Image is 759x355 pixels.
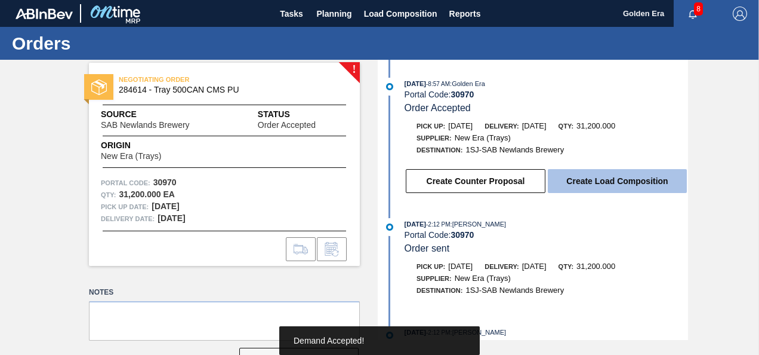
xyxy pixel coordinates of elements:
strong: [DATE] [152,201,179,211]
strong: [DATE] [158,213,185,223]
span: Order Accepted [258,121,316,130]
span: New Era (Trays) [455,133,511,142]
h1: Orders [12,36,224,50]
span: Supplier: [416,275,452,282]
span: NEGOTIATING ORDER [119,74,286,85]
span: Qty: [559,263,573,270]
span: Pick up: [416,263,445,270]
span: [DATE] [405,80,426,87]
span: [DATE] [448,262,473,271]
label: Notes [89,284,360,301]
span: Qty : [101,189,116,201]
span: Delivery Date: [101,213,155,225]
span: Origin [101,139,191,152]
div: Portal Code: [405,90,688,99]
span: Pick up Date: [101,201,149,213]
span: Supplier: [416,134,452,142]
span: Planning [317,7,352,21]
span: 1SJ-SAB Newlands Brewery [465,145,564,154]
span: - 2:12 PM [426,221,451,228]
span: Demand Accepted! [294,336,364,345]
span: 31,200.000 [576,262,615,271]
span: [DATE] [522,121,547,130]
strong: 30970 [451,230,474,240]
div: Inform order change [317,237,347,261]
span: Pick up: [416,123,445,130]
button: Notifications [674,5,712,22]
span: 31,200.000 [576,121,615,130]
span: [DATE] [448,121,473,130]
span: 284614 - Tray 500CAN CMS PU [119,85,335,94]
img: status [91,79,107,95]
span: Portal Code: [101,177,150,189]
div: Go to Load Composition [286,237,316,261]
span: : [PERSON_NAME] [451,221,507,228]
span: 8 [694,2,703,16]
span: Delivery: [485,263,519,270]
div: Portal Code: [405,339,688,348]
span: Order sent [405,243,450,253]
img: atual [386,224,393,231]
span: [DATE] [405,221,426,228]
div: Portal Code: [405,230,688,240]
span: Destination: [416,287,462,294]
span: Source [101,108,226,121]
strong: 30970 [153,177,177,187]
span: New Era (Trays) [101,152,161,161]
span: Status [258,108,348,121]
span: Reports [449,7,481,21]
span: Load Composition [364,7,437,21]
button: Create Load Composition [548,169,687,193]
img: atual [386,83,393,90]
span: - 8:57 AM [426,81,450,87]
img: TNhmsLtSVTkK8tSr43FrP2fwEKptu5GPRR3wAAAABJRU5ErkJggg== [16,8,73,19]
span: New Era (Trays) [455,274,511,283]
strong: 31,200.000 EA [119,189,174,199]
span: Tasks [279,7,305,21]
span: Order Accepted [405,103,471,113]
span: Destination: [416,146,462,154]
span: Delivery: [485,123,519,130]
span: 1SJ-SAB Newlands Brewery [465,286,564,295]
span: SAB Newlands Brewery [101,121,190,130]
span: : Golden Era [450,80,485,87]
span: Qty: [559,123,573,130]
button: Create Counter Proposal [406,169,545,193]
img: Logout [733,7,747,21]
span: [DATE] [522,262,547,271]
strong: 30970 [451,90,474,99]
